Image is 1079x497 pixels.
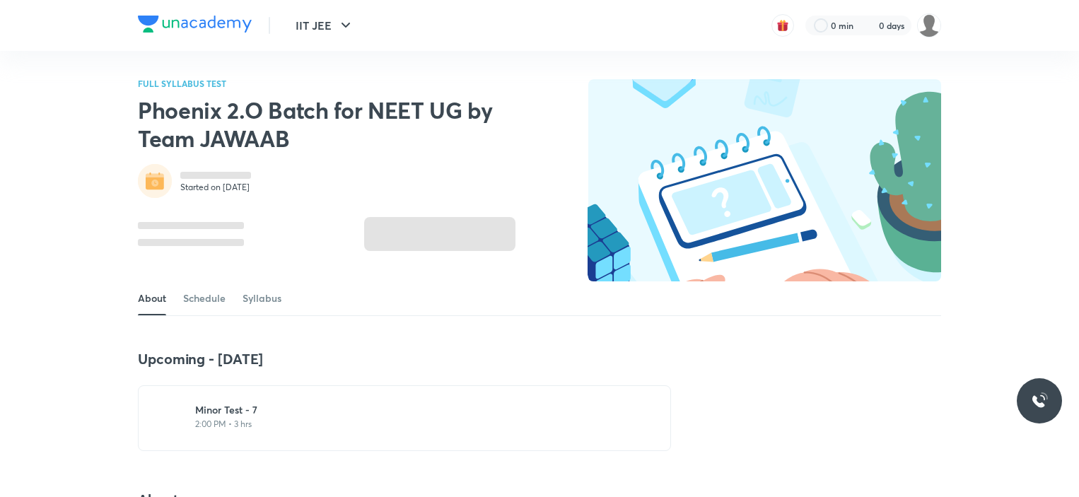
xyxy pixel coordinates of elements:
[287,11,363,40] button: IIT JEE
[243,281,281,315] a: Syllabus
[156,403,184,431] img: test
[917,13,941,37] img: Organic Chemistry
[138,350,671,368] h4: Upcoming - [DATE]
[1031,392,1048,409] img: ttu
[138,16,252,36] a: Company Logo
[138,16,252,33] img: Company Logo
[195,403,631,417] h6: Minor Test - 7
[776,19,789,32] img: avatar
[138,281,166,315] a: About
[138,96,500,153] h2: Phoenix 2.O Batch for NEET UG by Team JAWAAB
[862,18,876,33] img: streak
[195,419,631,430] p: 2:00 PM • 3 hrs
[183,281,226,315] a: Schedule
[138,79,515,88] p: FULL SYLLABUS TEST
[771,14,794,37] button: avatar
[180,182,251,193] p: Started on [DATE]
